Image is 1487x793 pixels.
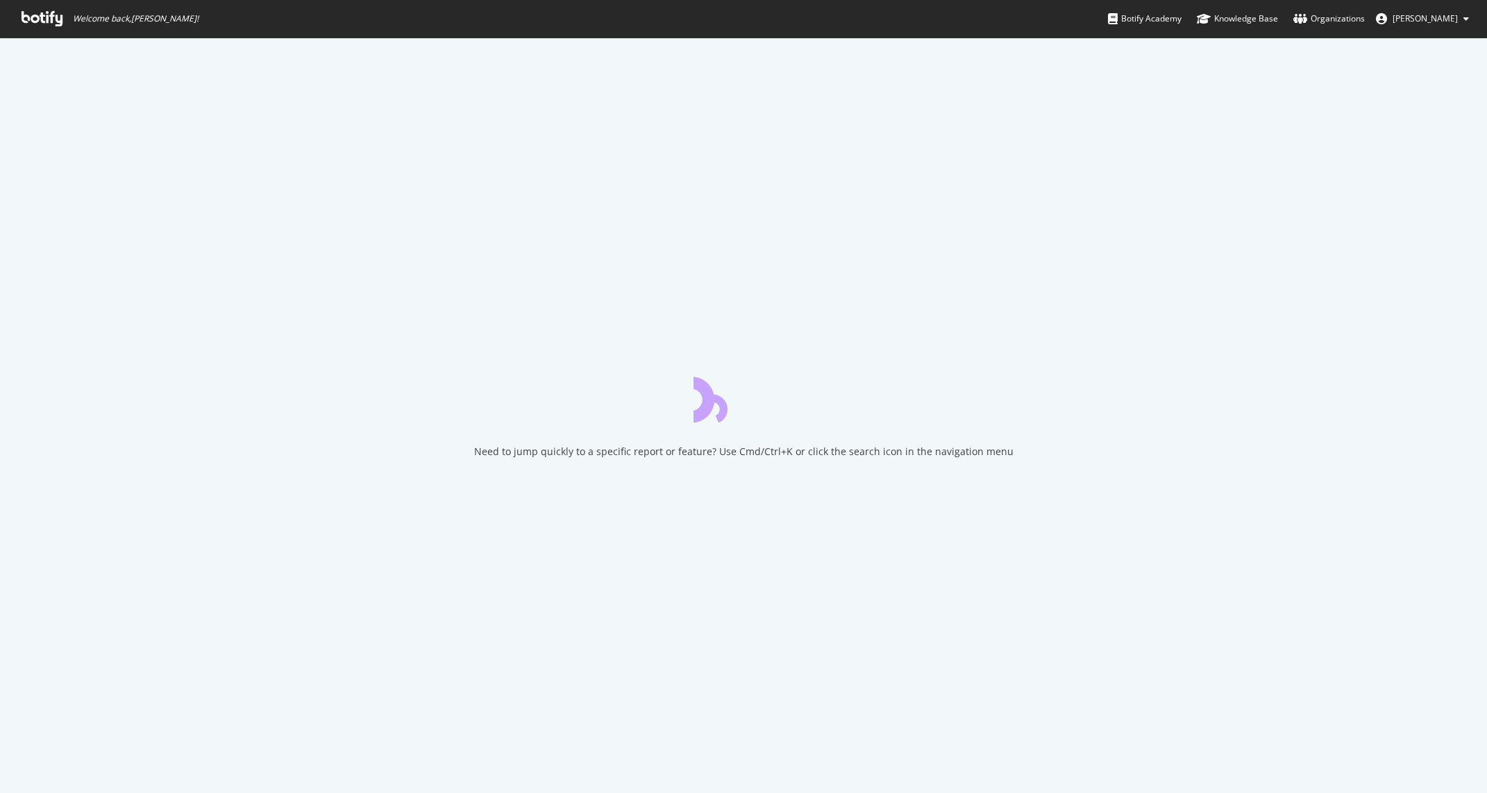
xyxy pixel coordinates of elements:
div: animation [694,373,793,423]
span: Welcome back, [PERSON_NAME] ! [73,13,199,24]
div: Knowledge Base [1197,12,1278,26]
div: Need to jump quickly to a specific report or feature? Use Cmd/Ctrl+K or click the search icon in ... [474,445,1014,459]
div: Botify Academy [1108,12,1182,26]
span: Tim Manalo [1393,12,1458,24]
div: Organizations [1293,12,1365,26]
button: [PERSON_NAME] [1365,8,1480,30]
